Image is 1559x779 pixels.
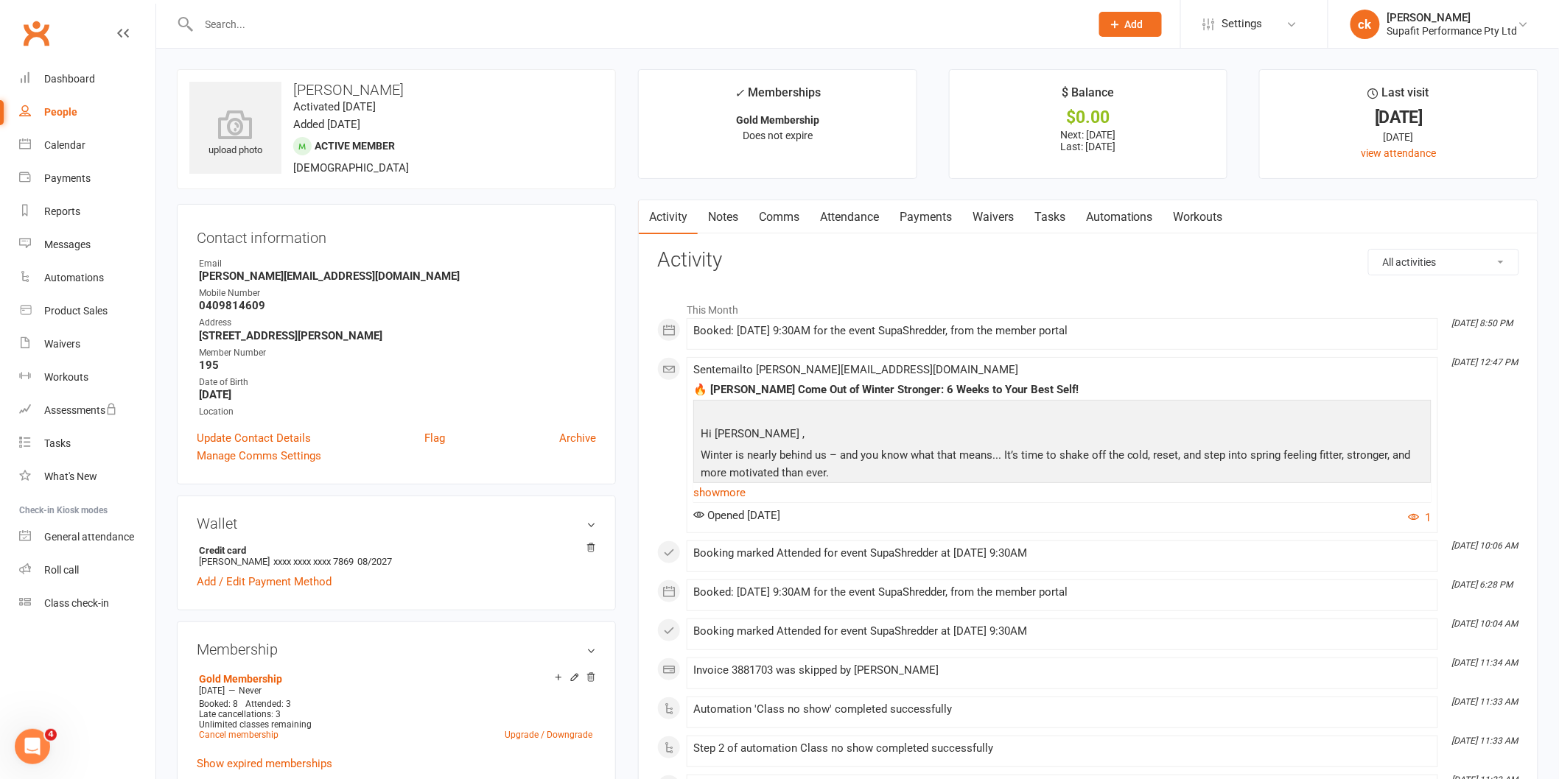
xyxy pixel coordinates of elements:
[197,429,311,447] a: Update Contact Details
[195,14,1080,35] input: Search...
[693,325,1432,337] div: Booked: [DATE] 9:30AM for the event SupaShredder, from the member portal
[44,531,134,543] div: General attendance
[889,200,962,234] a: Payments
[1350,10,1380,39] div: ck
[1024,200,1076,234] a: Tasks
[693,742,1432,755] div: Step 2 of automation Class no show completed successfully
[44,371,88,383] div: Workouts
[199,376,596,389] div: Date of Birth
[693,625,1432,638] div: Booking marked Attended for event SupaShredder at [DATE] 9:30AM
[199,329,596,342] strong: [STREET_ADDRESS][PERSON_NAME]
[693,482,1432,503] a: show more
[44,470,97,482] div: What's New
[749,200,810,234] a: Comms
[657,249,1519,272] h3: Activity
[197,757,332,770] a: Show expired memberships
[963,129,1214,152] p: Next: [DATE] Last: [DATE]
[44,139,85,151] div: Calendar
[199,545,589,556] strong: Credit card
[1452,318,1513,328] i: [DATE] 8:50 PM
[245,699,291,709] span: Attended: 3
[199,257,596,271] div: Email
[19,162,155,195] a: Payments
[693,384,1432,396] div: 🔥 [PERSON_NAME] Come Out of Winter Stronger: 6 Weeks to Your Best Self!
[15,729,50,764] iframe: Intercom live chat
[19,554,155,587] a: Roll call
[1076,200,1163,234] a: Automations
[18,15,55,52] a: Clubworx
[1409,509,1432,526] button: 1
[197,543,596,569] li: [PERSON_NAME]
[505,730,592,740] a: Upgrade / Downgrade
[199,286,596,300] div: Mobile Number
[19,96,155,129] a: People
[44,106,77,118] div: People
[1452,736,1518,746] i: [DATE] 11:33 AM
[199,269,596,283] strong: [PERSON_NAME][EMAIL_ADDRESS][DOMAIN_NAME]
[19,587,155,620] a: Class kiosk mode
[199,405,596,419] div: Location
[19,460,155,493] a: What's New
[315,140,395,152] span: Active member
[736,114,819,126] strong: Gold Membership
[19,129,155,162] a: Calendar
[19,261,155,295] a: Automations
[199,346,596,360] div: Member Number
[44,172,91,184] div: Payments
[19,521,155,554] a: General attendance kiosk mode
[199,316,596,330] div: Address
[44,437,71,449] div: Tasks
[195,685,596,697] div: —
[45,729,57,741] span: 4
[19,63,155,96] a: Dashboard
[1273,129,1524,145] div: [DATE]
[293,100,376,113] time: Activated [DATE]
[697,446,1428,485] p: Winter is nearly behind us – and you know what that means... It’s time to shake off the cold, res...
[199,719,312,730] span: Unlimited classes remaining
[1452,540,1518,551] i: [DATE] 10:06 AM
[1099,12,1162,37] button: Add
[697,425,1428,446] p: Hi [PERSON_NAME] ,
[693,664,1432,677] div: Invoice 3881703 was skipped by [PERSON_NAME]
[19,195,155,228] a: Reports
[698,200,749,234] a: Notes
[293,118,360,131] time: Added [DATE]
[293,161,409,175] span: [DEMOGRAPHIC_DATA]
[273,556,354,567] span: xxxx xxxx xxxx 7869
[657,295,1519,318] li: This Month
[19,394,155,427] a: Assessments
[44,338,80,350] div: Waivers
[559,429,596,447] a: Archive
[1368,83,1429,110] div: Last visit
[44,272,104,283] div: Automations
[197,641,596,658] h3: Membership
[199,709,592,719] div: Late cancellations: 3
[44,305,108,317] div: Product Sales
[19,228,155,261] a: Messages
[1387,24,1518,38] div: Supafit Performance Pty Ltd
[743,130,813,141] span: Does not expire
[1362,147,1437,159] a: view attendance
[357,556,392,567] span: 08/2027
[1452,697,1518,707] i: [DATE] 11:33 AM
[1387,11,1518,24] div: [PERSON_NAME]
[693,547,1432,560] div: Booking marked Attended for event SupaShredder at [DATE] 9:30AM
[735,86,744,100] i: ✓
[239,685,262,696] span: Never
[1452,658,1518,668] i: [DATE] 11:34 AM
[44,564,79,576] div: Roll call
[693,586,1432,599] div: Booked: [DATE] 9:30AM for the event SupaShredder, from the member portal
[189,82,603,98] h3: [PERSON_NAME]
[44,73,95,85] div: Dashboard
[639,200,698,234] a: Activity
[19,295,155,328] a: Product Sales
[1125,18,1143,30] span: Add
[19,328,155,361] a: Waivers
[44,404,117,416] div: Assessments
[44,205,80,217] div: Reports
[1163,200,1233,234] a: Workouts
[962,200,1024,234] a: Waivers
[1452,618,1518,629] i: [DATE] 10:04 AM
[1062,83,1114,110] div: $ Balance
[1452,357,1518,367] i: [DATE] 12:47 PM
